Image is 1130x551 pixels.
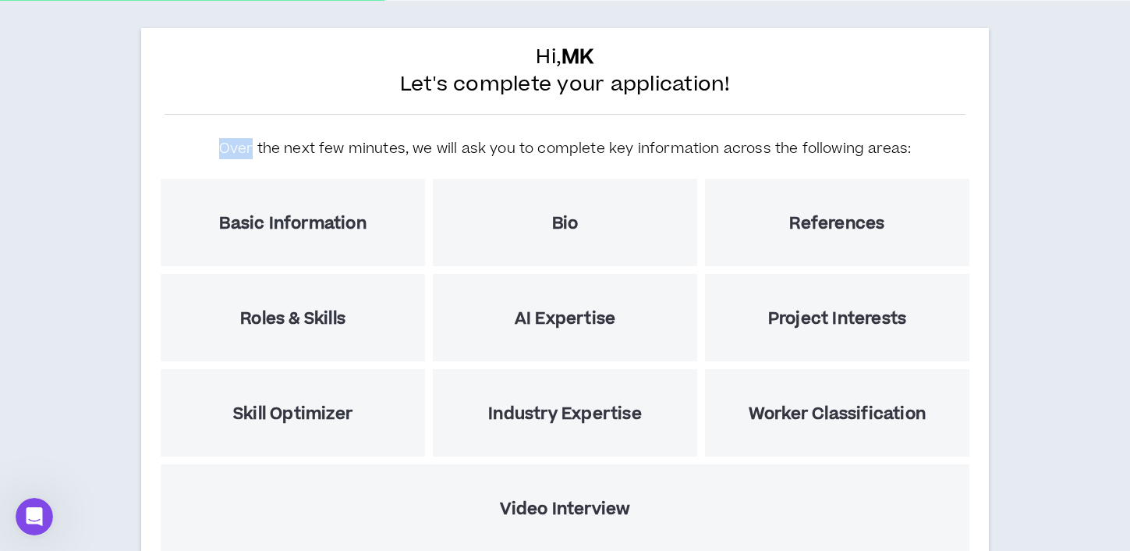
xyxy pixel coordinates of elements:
b: MK [561,42,594,72]
h5: Video Interview [500,499,631,519]
span: Hi, [536,44,593,71]
span: Let's complete your application! [400,71,731,98]
h5: Over the next few minutes, we will ask you to complete key information across the following areas: [219,138,912,159]
iframe: Intercom live chat [16,498,53,535]
h5: Project Interests [768,309,906,329]
h5: Basic Information [219,214,366,233]
h5: Bio [552,214,579,233]
h5: Roles & Skills [240,309,345,329]
h5: Worker Classification [749,404,926,424]
h5: AI Expertise [515,309,615,329]
h5: References [789,214,884,233]
h5: Skill Optimizer [233,404,352,424]
h5: Industry Expertise [488,404,642,424]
